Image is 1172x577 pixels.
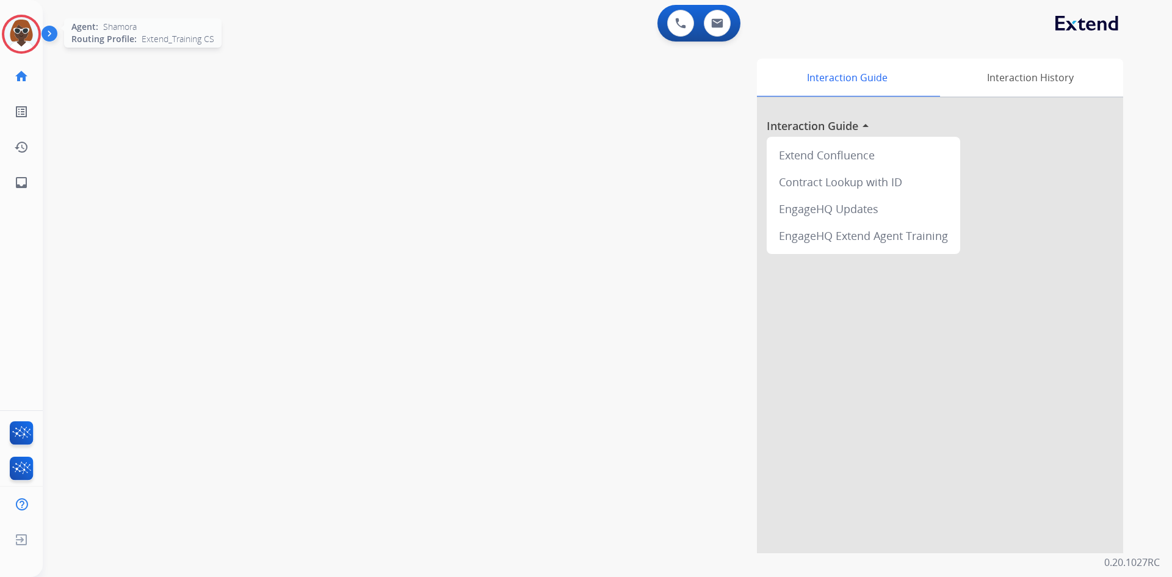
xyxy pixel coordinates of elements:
[772,195,955,222] div: EngageHQ Updates
[937,59,1123,96] div: Interaction History
[14,175,29,190] mat-icon: inbox
[772,142,955,169] div: Extend Confluence
[1104,555,1160,570] p: 0.20.1027RC
[14,69,29,84] mat-icon: home
[14,104,29,119] mat-icon: list_alt
[142,33,214,45] span: Extend_Training CS
[103,21,137,33] span: Shamora
[4,17,38,51] img: avatar
[772,169,955,195] div: Contract Lookup with ID
[757,59,937,96] div: Interaction Guide
[71,33,137,45] span: Routing Profile:
[772,222,955,249] div: EngageHQ Extend Agent Training
[14,140,29,154] mat-icon: history
[71,21,98,33] span: Agent:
